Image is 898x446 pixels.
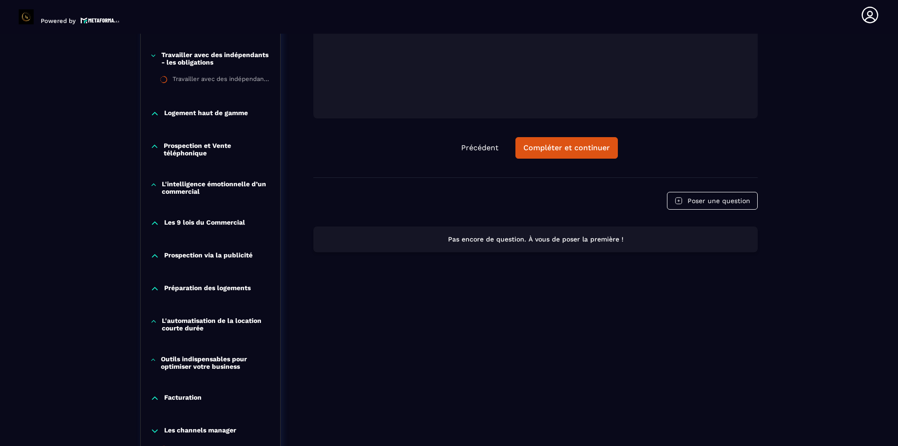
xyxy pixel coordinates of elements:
img: logo [80,16,120,24]
p: Travailler avec des indépendants - les obligations [161,51,271,66]
div: Travailler avec des indépendants - les obligations [173,75,271,86]
button: Compléter et continuer [515,137,618,159]
p: L'automatisation de la location courte durée [162,317,271,332]
p: Outils indispensables pour optimiser votre business [161,355,271,370]
p: Facturation [164,394,202,403]
p: Préparation des logements [164,284,251,293]
p: Pas encore de question. À vous de poser la première ! [322,235,749,244]
div: Compléter et continuer [523,143,610,153]
p: Les 9 lois du Commercial [164,219,245,228]
p: Prospection et Vente téléphonique [164,142,271,157]
p: Powered by [41,17,76,24]
p: L'intelligence émotionnelle d’un commercial [162,180,271,195]
button: Précédent [454,138,506,158]
p: Les channels manager [164,426,236,436]
img: logo-branding [19,9,34,24]
button: Poser une question [667,192,758,210]
p: Logement haut de gamme [164,109,248,118]
p: Prospection via la publicité [164,251,253,261]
